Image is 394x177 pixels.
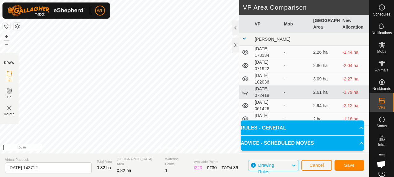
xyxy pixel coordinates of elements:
td: -1.44 ha [340,46,369,59]
span: Drawing Rules [258,163,274,174]
span: EZ [7,95,12,99]
td: 2.61 ha [311,86,340,99]
div: - [284,116,308,122]
div: IZ [194,165,202,171]
td: 2.26 ha [311,46,340,59]
span: [GEOGRAPHIC_DATA] Area [117,157,160,167]
th: New Allocation [340,15,369,33]
span: Total Area [97,159,112,164]
span: Heatmap [374,161,389,165]
span: Available Points [194,159,238,165]
th: Mob [282,15,311,33]
div: - [284,102,308,109]
td: 2.15 ha [311,152,340,166]
span: Watering Points [165,157,189,167]
td: 2.94 ha [311,99,340,112]
div: - [284,62,308,69]
span: 36 [233,165,238,170]
th: VP [252,15,281,33]
button: + [3,33,10,40]
img: Gallagher Logo [7,5,85,16]
p-accordion-header: ADVICE - SCHEDULED MOVES [241,136,364,151]
button: Reset Map [3,22,10,30]
td: -2.12 ha [340,99,369,112]
span: IZ [8,78,11,82]
h2: VP Area Comparison [243,4,369,11]
td: 3.09 ha [311,72,340,86]
td: [DATE] 062028 [252,152,281,166]
div: - [284,49,308,56]
td: [DATE] 061426 [252,99,281,112]
p-accordion-header: RULES - GENERAL [241,120,364,135]
a: Privacy Policy [160,145,183,151]
td: -1.33 ha [340,152,369,166]
button: Save [335,160,364,171]
span: Animals [375,68,388,72]
td: [DATE] 102036 [252,72,281,86]
a: Contact Us [191,145,209,151]
span: 1 [165,168,168,173]
td: [DATE] 071922 [252,59,281,72]
button: Cancel [301,160,332,171]
span: Save [344,163,355,168]
span: RULES - GENERAL [241,124,286,132]
th: [GEOGRAPHIC_DATA] Area [311,15,340,33]
td: -2.04 ha [340,59,369,72]
span: 0.82 ha [117,168,131,173]
td: -1.18 ha [340,112,369,126]
span: Infra [378,143,385,147]
button: Map Layers [14,23,21,30]
span: Status [376,124,387,128]
div: DRAW [4,61,15,65]
div: - [284,89,308,96]
span: Schedules [373,12,390,16]
span: Notifications [372,31,392,35]
span: WL [97,7,103,14]
span: [PERSON_NAME] [255,37,290,42]
div: TOTAL [221,165,238,171]
span: Virtual Paddock [5,157,92,162]
td: -1.79 ha [340,86,369,99]
td: [DATE] 071806 [252,112,281,126]
td: 2 ha [311,112,340,126]
a: Open chat [373,156,390,173]
span: VPs [378,106,385,109]
span: 30 [212,165,217,170]
span: ADVICE - SCHEDULED MOVES [241,139,314,147]
button: – [3,41,10,48]
span: Mobs [377,50,386,53]
img: VP [6,104,13,112]
span: Neckbands [372,87,391,91]
td: -2.27 ha [340,72,369,86]
span: 20 [197,165,202,170]
span: 0.82 ha [97,165,111,170]
span: Delete [4,112,15,116]
span: Cancel [309,163,324,168]
div: - [284,76,308,82]
td: 2.86 ha [311,59,340,72]
td: [DATE] 072418 [252,86,281,99]
div: EZ [207,165,217,171]
td: [DATE] 173134 [252,46,281,59]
